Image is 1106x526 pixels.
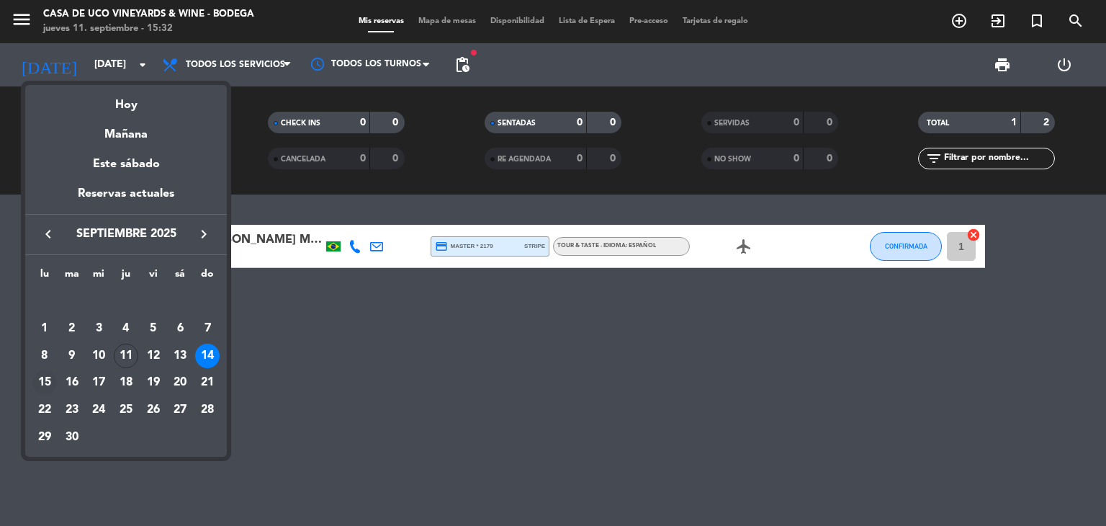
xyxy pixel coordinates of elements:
[31,424,58,451] td: 29 de septiembre de 2025
[60,370,84,395] div: 16
[25,184,227,214] div: Reservas actuales
[140,266,167,288] th: viernes
[167,266,194,288] th: sábado
[85,369,112,396] td: 17 de septiembre de 2025
[86,370,111,395] div: 17
[31,266,58,288] th: lunes
[60,398,84,422] div: 23
[140,396,167,424] td: 26 de septiembre de 2025
[60,316,84,341] div: 2
[194,266,221,288] th: domingo
[194,342,221,370] td: 14 de septiembre de 2025
[40,226,57,243] i: keyboard_arrow_left
[85,342,112,370] td: 10 de septiembre de 2025
[112,342,140,370] td: 11 de septiembre de 2025
[167,315,194,342] td: 6 de septiembre de 2025
[195,316,220,341] div: 7
[112,315,140,342] td: 4 de septiembre de 2025
[140,315,167,342] td: 5 de septiembre de 2025
[167,342,194,370] td: 13 de septiembre de 2025
[35,225,61,244] button: keyboard_arrow_left
[31,396,58,424] td: 22 de septiembre de 2025
[32,398,57,422] div: 22
[168,316,192,341] div: 6
[114,398,138,422] div: 25
[140,342,167,370] td: 12 de septiembre de 2025
[140,369,167,396] td: 19 de septiembre de 2025
[86,344,111,368] div: 10
[112,396,140,424] td: 25 de septiembre de 2025
[31,287,221,315] td: SEP.
[168,398,192,422] div: 27
[61,225,191,244] span: septiembre 2025
[112,266,140,288] th: jueves
[86,398,111,422] div: 24
[195,344,220,368] div: 14
[31,342,58,370] td: 8 de septiembre de 2025
[141,370,166,395] div: 19
[194,369,221,396] td: 21 de septiembre de 2025
[194,315,221,342] td: 7 de septiembre de 2025
[58,424,86,451] td: 30 de septiembre de 2025
[85,396,112,424] td: 24 de septiembre de 2025
[112,369,140,396] td: 18 de septiembre de 2025
[167,396,194,424] td: 27 de septiembre de 2025
[25,85,227,115] div: Hoy
[114,370,138,395] div: 18
[195,370,220,395] div: 21
[31,315,58,342] td: 1 de septiembre de 2025
[32,344,57,368] div: 8
[194,396,221,424] td: 28 de septiembre de 2025
[141,344,166,368] div: 12
[85,266,112,288] th: miércoles
[25,144,227,184] div: Este sábado
[60,425,84,450] div: 30
[58,396,86,424] td: 23 de septiembre de 2025
[60,344,84,368] div: 9
[85,315,112,342] td: 3 de septiembre de 2025
[168,344,192,368] div: 13
[191,225,217,244] button: keyboard_arrow_right
[25,115,227,144] div: Mañana
[141,398,166,422] div: 26
[58,266,86,288] th: martes
[168,370,192,395] div: 20
[58,342,86,370] td: 9 de septiembre de 2025
[114,344,138,368] div: 11
[86,316,111,341] div: 3
[195,398,220,422] div: 28
[141,316,166,341] div: 5
[114,316,138,341] div: 4
[32,316,57,341] div: 1
[32,425,57,450] div: 29
[32,370,57,395] div: 15
[167,369,194,396] td: 20 de septiembre de 2025
[58,315,86,342] td: 2 de septiembre de 2025
[58,369,86,396] td: 16 de septiembre de 2025
[31,369,58,396] td: 15 de septiembre de 2025
[195,226,212,243] i: keyboard_arrow_right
